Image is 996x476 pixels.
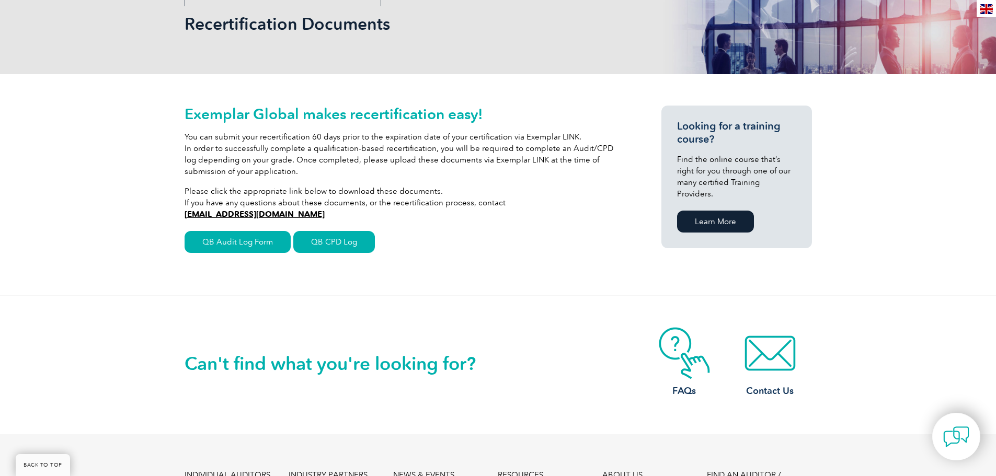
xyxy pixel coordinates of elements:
[728,385,812,398] h3: Contact Us
[677,120,796,146] h3: Looking for a training course?
[185,231,291,253] a: QB Audit Log Form
[185,185,624,220] p: Please click the appropriate link below to download these documents. If you have any questions ab...
[185,131,624,177] p: You can submit your recertification 60 days prior to the expiration date of your certification vi...
[185,16,624,32] h2: Recertification Documents
[185,210,325,219] a: [EMAIL_ADDRESS][DOMAIN_NAME]
[293,231,375,253] a: QB CPD Log
[643,385,726,398] h3: FAQs
[677,154,796,200] p: Find the online course that’s right for you through one of our many certified Training Providers.
[943,424,969,450] img: contact-chat.png
[980,4,993,14] img: en
[643,327,726,379] img: contact-faq.webp
[185,355,498,372] h2: Can't find what you're looking for?
[185,106,624,122] h2: Exemplar Global makes recertification easy!
[728,327,812,379] img: contact-email.webp
[728,327,812,398] a: Contact Us
[677,211,754,233] a: Learn More
[643,327,726,398] a: FAQs
[16,454,70,476] a: BACK TO TOP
